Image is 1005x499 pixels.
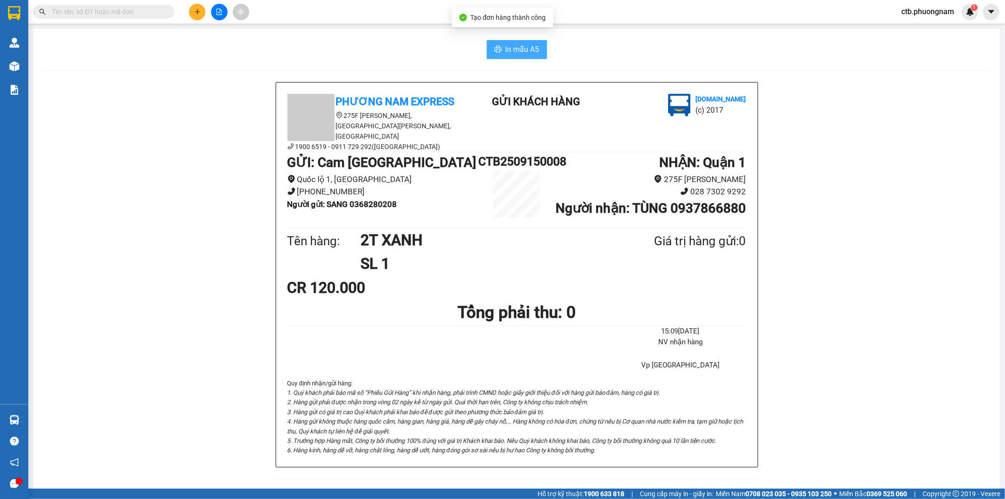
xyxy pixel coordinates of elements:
span: environment [287,175,295,183]
span: question-circle [10,437,19,446]
img: warehouse-icon [9,61,19,71]
img: warehouse-icon [9,38,19,48]
b: [DOMAIN_NAME] [695,95,746,103]
li: Vp [GEOGRAPHIC_DATA] [614,360,746,371]
strong: 0708 023 035 - 0935 103 250 [745,490,832,498]
b: Người nhận : TÙNG 0937866880 [556,200,746,216]
img: logo-vxr [8,6,20,20]
span: aim [237,8,244,15]
span: printer [494,45,502,54]
b: GỬI : Cam [GEOGRAPHIC_DATA] [287,155,477,170]
sup: 1 [971,4,978,11]
li: 15:09[DATE] [614,326,746,337]
span: caret-down [987,8,996,16]
span: phone [287,143,294,150]
li: (c) 2017 [79,45,130,57]
span: plus [194,8,201,15]
div: Quy định nhận/gửi hàng : [287,379,746,456]
span: file-add [216,8,222,15]
span: ctb.phuongnam [894,6,962,17]
img: solution-icon [9,85,19,95]
b: NHẬN : Quận 1 [659,155,746,170]
li: NV nhận hàng [614,337,746,348]
span: In mẫu A5 [506,43,539,55]
i: 3. Hàng gửi có giá trị cao Quý khách phải khai báo để được gửi theo phương thức bảo đảm giá trị. [287,408,544,416]
span: environment [336,112,343,118]
div: Giá trị hàng gửi: 0 [608,232,746,251]
span: | [914,489,915,499]
li: (c) 2017 [695,104,746,116]
div: Tên hàng: [287,232,361,251]
img: logo.jpg [668,94,691,116]
b: Phương Nam Express [12,61,52,122]
button: printerIn mẫu A5 [487,40,547,59]
span: phone [680,187,688,195]
button: caret-down [983,4,999,20]
b: Phương Nam Express [336,96,455,108]
img: logo.jpg [102,12,125,34]
button: aim [233,4,249,20]
span: message [10,479,19,488]
i: 2. Hàng gửi phải được nhận trong vòng 02 ngày kể từ ngày gửi. Quá thời hạn trên, Công ty không ch... [287,399,588,406]
i: 6. Hàng kính, hàng dễ vỡ, hàng chất lỏng, hàng dễ ướt, hàng đóng gói sơ sài nếu bị hư hao Công ty... [287,447,595,454]
li: 1900 6519 - 0911 729 292([GEOGRAPHIC_DATA]) [287,141,457,152]
i: 4. Hàng gửi không thuộc hàng quốc cấm, hàng gian, hàng giả, hàng dễ gây cháy nổ,… Hàng không có h... [287,418,744,434]
strong: 0369 525 060 [866,490,907,498]
h1: SL 1 [360,252,608,275]
h1: 2T XANH [360,228,608,252]
span: Hỗ trợ kỹ thuật: [538,489,624,499]
i: 1. Quý khách phải báo mã số “Phiếu Gửi Hàng” khi nhận hàng, phải trình CMND hoặc giấy giới thiệu ... [287,389,660,396]
button: plus [189,4,205,20]
input: Tìm tên, số ĐT hoặc mã đơn [52,7,163,17]
span: notification [10,458,19,467]
div: CR 120.000 [287,276,439,299]
li: 275F [PERSON_NAME] [555,173,746,186]
span: Cung cấp máy in - giấy in: [640,489,713,499]
span: copyright [953,491,959,497]
b: Gửi khách hàng [58,14,93,58]
button: file-add [211,4,228,20]
span: Miền Nam [716,489,832,499]
b: [DOMAIN_NAME] [79,36,130,43]
li: Quốc lộ 1, [GEOGRAPHIC_DATA] [287,173,479,186]
span: environment [654,175,662,183]
b: Người gửi : SANG 0368280208 [287,200,397,209]
h1: Tổng phải thu: 0 [287,299,746,325]
li: [PHONE_NUMBER] [287,185,479,198]
li: 275F [PERSON_NAME], [GEOGRAPHIC_DATA][PERSON_NAME], [GEOGRAPHIC_DATA] [287,110,457,141]
span: check-circle [459,14,467,21]
span: Tạo đơn hàng thành công [471,14,546,21]
span: 1 [972,4,976,11]
b: Gửi khách hàng [492,96,580,108]
img: warehouse-icon [9,415,19,425]
span: Miền Bắc [839,489,907,499]
h1: CTB2509150008 [478,152,555,171]
span: search [39,8,46,15]
img: icon-new-feature [966,8,974,16]
span: ⚪️ [834,492,837,496]
span: | [631,489,633,499]
span: phone [287,187,295,195]
strong: 1900 633 818 [584,490,624,498]
li: 028 7302 9292 [555,185,746,198]
i: 5. Trường hợp Hàng mất, Công ty bồi thường 100% đúng với giá trị Khách khai báo. Nếu Quý khách kh... [287,437,717,444]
